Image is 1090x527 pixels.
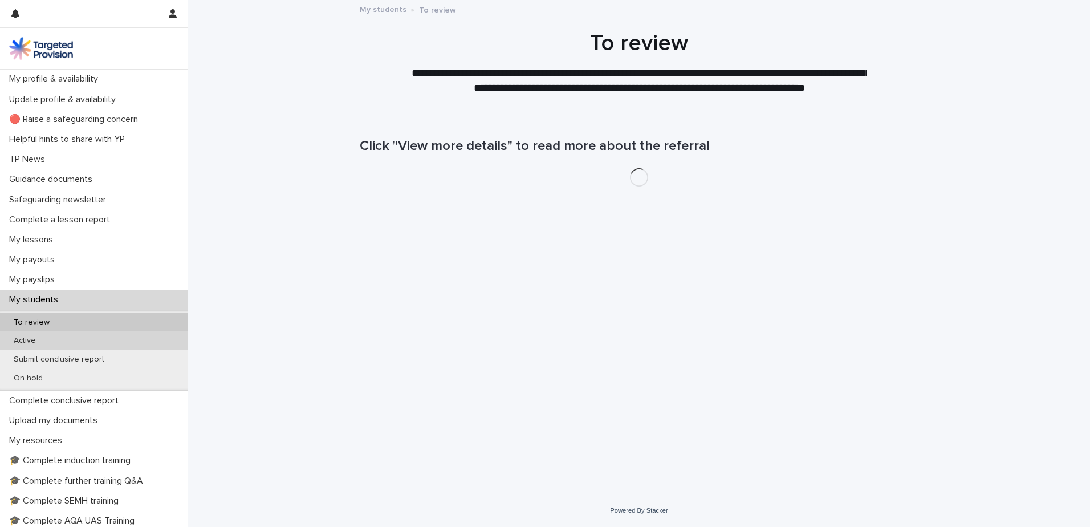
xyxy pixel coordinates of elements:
p: Complete conclusive report [5,395,128,406]
p: Submit conclusive report [5,355,113,364]
p: My payouts [5,254,64,265]
p: TP News [5,154,54,165]
p: On hold [5,374,52,383]
h1: Click "View more details" to read more about the referral [360,138,918,155]
p: Helpful hints to share with YP [5,134,134,145]
a: Powered By Stacker [610,507,668,514]
p: My lessons [5,234,62,245]
p: My payslips [5,274,64,285]
h1: To review [360,30,918,57]
p: To review [419,3,456,15]
a: My students [360,2,406,15]
p: Upload my documents [5,415,107,426]
p: My profile & availability [5,74,107,84]
p: 🎓 Complete further training Q&A [5,476,152,487]
p: 🔴 Raise a safeguarding concern [5,114,147,125]
p: Guidance documents [5,174,101,185]
p: 🎓 Complete SEMH training [5,496,128,506]
p: Update profile & availability [5,94,125,105]
p: My students [5,294,67,305]
p: 🎓 Complete induction training [5,455,140,466]
p: To review [5,318,59,327]
p: 🎓 Complete AQA UAS Training [5,516,144,526]
p: Complete a lesson report [5,214,119,225]
p: Active [5,336,45,346]
p: Safeguarding newsletter [5,194,115,205]
img: M5nRWzHhSzIhMunXDL62 [9,37,73,60]
p: My resources [5,435,71,446]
